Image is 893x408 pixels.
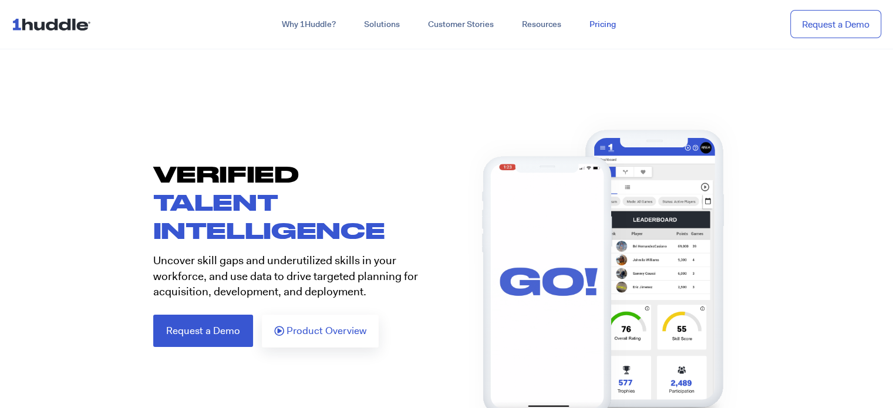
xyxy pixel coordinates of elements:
[414,14,508,35] a: Customer Stories
[153,160,447,244] h1: VERIFIED
[153,253,438,300] p: Uncover skill gaps and underutilized skills in your workforce, and use data to drive targeted pla...
[12,13,96,35] img: ...
[575,14,630,35] a: Pricing
[262,315,379,348] a: Product Overview
[153,188,385,243] span: TALENT INTELLIGENCE
[508,14,575,35] a: Resources
[350,14,414,35] a: Solutions
[287,326,366,336] span: Product Overview
[268,14,350,35] a: Why 1Huddle?
[166,326,240,336] span: Request a Demo
[790,10,881,39] a: Request a Demo
[153,315,253,347] a: Request a Demo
